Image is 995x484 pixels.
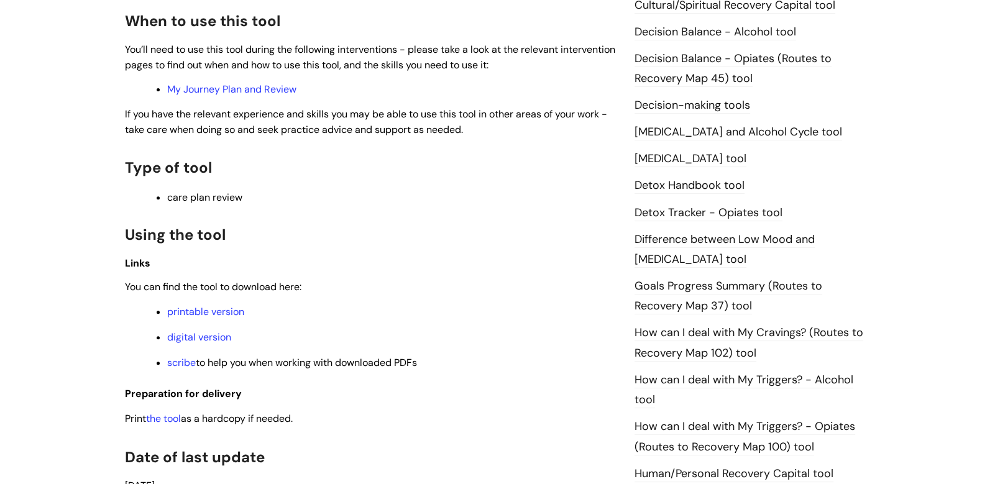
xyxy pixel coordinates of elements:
[635,24,796,40] a: Decision Balance - Alcohol tool
[125,158,212,177] span: Type of tool
[635,278,822,314] a: Goals Progress Summary (Routes to Recovery Map 37) tool
[167,191,242,204] span: care plan review
[125,412,293,425] span: Print as a hardcopy if needed.
[167,356,417,369] span: to help you when working with downloaded PDFs
[125,107,607,136] span: If you have the relevant experience and skills you may be able to use this tool in other areas of...
[125,43,615,71] span: You’ll need to use this tool during the following interventions - please take a look at the relev...
[125,11,280,30] span: When to use this tool
[635,98,750,114] a: Decision-making tools
[635,205,782,221] a: Detox Tracker - Opiates tool
[125,447,265,467] span: Date of last update
[635,325,863,361] a: How can I deal with My Cravings? (Routes to Recovery Map 102) tool
[146,412,181,425] a: the tool
[125,387,242,400] span: Preparation for delivery
[635,124,842,140] a: [MEDICAL_DATA] and Alcohol Cycle tool
[635,51,832,87] a: Decision Balance - Opiates (Routes to Recovery Map 45) tool
[125,257,150,270] span: Links
[635,466,833,482] a: Human/Personal Recovery Capital tool
[635,232,815,268] a: Difference between Low Mood and [MEDICAL_DATA] tool
[125,280,301,293] span: You can find the tool to download here:
[167,83,296,96] a: My Journey Plan and Review
[635,419,855,455] a: How can I deal with My Triggers? - Opiates (Routes to Recovery Map 100) tool
[167,356,196,369] a: scribe
[635,178,745,194] a: Detox Handbook tool
[635,151,746,167] a: [MEDICAL_DATA] tool
[635,372,853,408] a: How can I deal with My Triggers? - Alcohol tool
[125,225,226,244] span: Using the tool
[167,305,244,318] a: printable version
[167,331,231,344] a: digital version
